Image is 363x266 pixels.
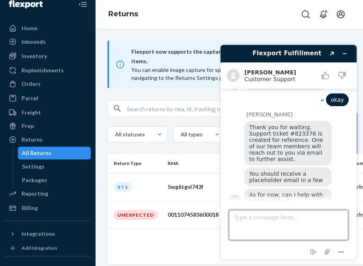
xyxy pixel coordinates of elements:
a: Parcel [5,92,91,105]
div: RTS [114,182,132,192]
a: Billing [5,202,91,214]
div: Orders [21,80,41,88]
div: All types [181,130,201,138]
button: Integrations [5,227,91,240]
div: Returns [21,136,43,144]
a: Reporting [5,187,91,200]
button: Open account menu [333,6,349,22]
a: Orders [5,78,91,90]
a: Settings [18,160,91,173]
div: Inventory [21,52,47,60]
button: Open notifications [315,6,331,22]
img: Flexport logo [9,0,43,8]
div: All Returns [22,149,51,157]
span: You can enable image capture for specific return dispositions by navigating to the Returns Settin... [131,66,290,81]
div: Freight [21,109,41,116]
a: Returns [5,133,91,146]
a: Freight [5,106,91,119]
a: Add Integration [5,243,91,253]
a: Home [5,22,91,35]
a: Replenishments [5,64,91,77]
div: 0011074583600018 [168,211,222,219]
div: Unexpected [114,210,158,220]
div: Reporting [21,190,48,198]
a: Inbounds [5,35,91,48]
div: Integrations [21,230,55,238]
div: Prep [21,122,34,130]
span: Chat [19,6,35,13]
a: All Returns [18,147,91,159]
th: Return Type [107,154,164,173]
div: 5wg6tgvl743f [168,183,222,191]
a: Prep [5,120,91,132]
div: Settings [22,163,45,171]
div: Replenishments [21,66,64,74]
a: Inventory [5,50,91,62]
div: Home [21,24,37,32]
div: Packages [22,176,47,184]
ol: breadcrumbs [102,3,144,26]
div: Add Integration [21,245,57,251]
div: All statuses [115,130,144,138]
a: Returns [108,10,138,18]
div: Parcel [21,94,38,102]
th: RMA [164,154,225,173]
button: Open Search Box [298,6,314,22]
iframe: Find more information here [214,39,363,266]
input: Search returns by rma, id, tracking number [127,101,297,116]
div: Billing [21,204,38,212]
a: Packages [18,174,91,186]
div: Inbounds [21,38,46,46]
span: Flexport now supports the capture of images for your returned items. [131,47,302,66]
